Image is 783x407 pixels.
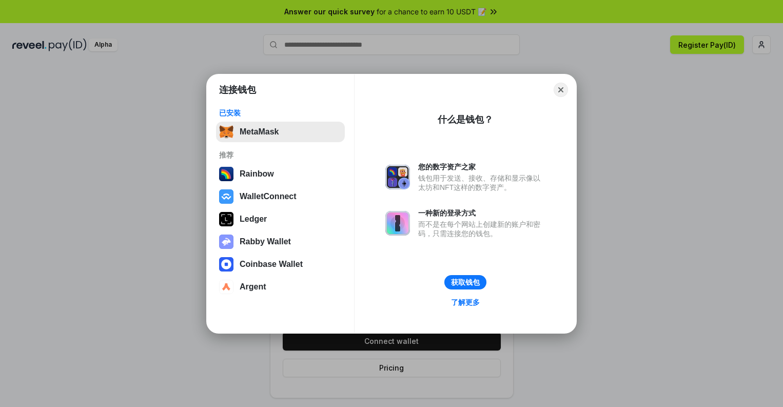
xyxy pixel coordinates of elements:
button: 获取钱包 [444,275,486,289]
img: svg+xml,%3Csvg%20width%3D%2228%22%20height%3D%2228%22%20viewBox%3D%220%200%2028%2028%22%20fill%3D... [219,257,233,272]
button: Coinbase Wallet [216,254,345,275]
img: svg+xml,%3Csvg%20xmlns%3D%22http%3A%2F%2Fwww.w3.org%2F2000%2Fsvg%22%20fill%3D%22none%22%20viewBox... [385,165,410,189]
div: 一种新的登录方式 [418,208,545,218]
button: Close [554,83,568,97]
button: WalletConnect [216,186,345,207]
div: WalletConnect [240,192,297,201]
button: Ledger [216,209,345,229]
div: 推荐 [219,150,342,160]
div: 了解更多 [451,298,480,307]
h1: 连接钱包 [219,84,256,96]
button: Rainbow [216,164,345,184]
div: 获取钱包 [451,278,480,287]
a: 了解更多 [445,296,486,309]
img: svg+xml,%3Csvg%20xmlns%3D%22http%3A%2F%2Fwww.w3.org%2F2000%2Fsvg%22%20fill%3D%22none%22%20viewBox... [219,235,233,249]
div: 您的数字资产之家 [418,162,545,171]
button: Rabby Wallet [216,231,345,252]
img: svg+xml,%3Csvg%20width%3D%22120%22%20height%3D%22120%22%20viewBox%3D%220%200%20120%20120%22%20fil... [219,167,233,181]
div: MetaMask [240,127,279,137]
div: 已安装 [219,108,342,118]
div: Argent [240,282,266,292]
button: Argent [216,277,345,297]
div: Rabby Wallet [240,237,291,246]
div: 什么是钱包？ [438,113,493,126]
div: Coinbase Wallet [240,260,303,269]
img: svg+xml,%3Csvg%20width%3D%2228%22%20height%3D%2228%22%20viewBox%3D%220%200%2028%2028%22%20fill%3D... [219,280,233,294]
div: 钱包用于发送、接收、存储和显示像以太坊和NFT这样的数字资产。 [418,173,545,192]
img: svg+xml,%3Csvg%20fill%3D%22none%22%20height%3D%2233%22%20viewBox%3D%220%200%2035%2033%22%20width%... [219,125,233,139]
button: MetaMask [216,122,345,142]
div: Ledger [240,215,267,224]
div: Rainbow [240,169,274,179]
img: svg+xml,%3Csvg%20xmlns%3D%22http%3A%2F%2Fwww.w3.org%2F2000%2Fsvg%22%20fill%3D%22none%22%20viewBox... [385,211,410,236]
div: 而不是在每个网站上创建新的账户和密码，只需连接您的钱包。 [418,220,545,238]
img: svg+xml,%3Csvg%20xmlns%3D%22http%3A%2F%2Fwww.w3.org%2F2000%2Fsvg%22%20width%3D%2228%22%20height%3... [219,212,233,226]
img: svg+xml,%3Csvg%20width%3D%2228%22%20height%3D%2228%22%20viewBox%3D%220%200%2028%2028%22%20fill%3D... [219,189,233,204]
